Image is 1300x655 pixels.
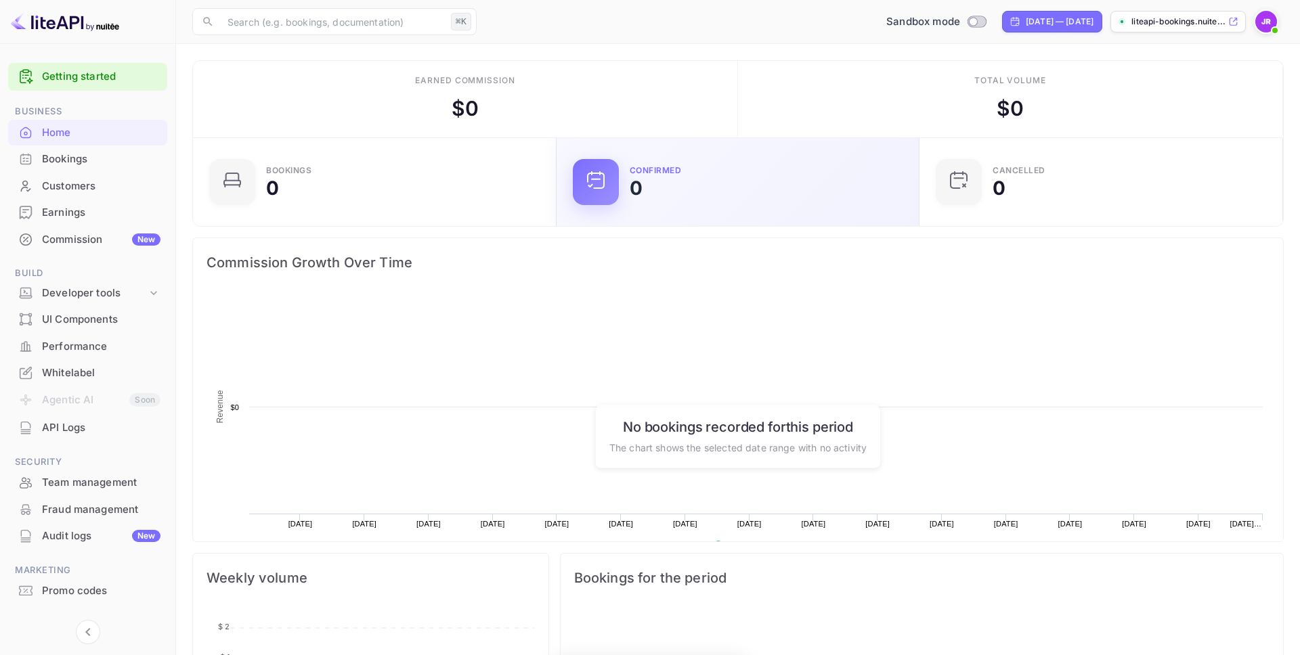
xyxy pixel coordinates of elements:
div: Fraud management [8,497,167,523]
span: Weekly volume [207,567,535,589]
button: Collapse navigation [76,620,100,644]
a: Team management [8,470,167,495]
div: Performance [8,334,167,360]
text: Revenue [727,541,762,550]
div: Whitelabel [8,360,167,386]
img: LiteAPI logo [11,11,119,32]
a: Bookings [8,146,167,171]
a: API Logs [8,415,167,440]
a: Performance [8,334,167,359]
div: Bookings [42,152,160,167]
a: Customers [8,173,167,198]
div: Bookings [8,146,167,173]
div: API Logs [42,420,160,436]
span: Business [8,104,167,119]
a: Promo codes [8,578,167,603]
div: Earned commission [415,74,515,87]
a: Whitelabel [8,360,167,385]
span: Commission Growth Over Time [207,252,1270,273]
span: Marketing [8,563,167,578]
div: Earnings [8,200,167,226]
text: [DATE] [737,520,762,528]
text: [DATE] [545,520,569,528]
p: The chart shows the selected date range with no activity [609,440,867,454]
div: 0 [266,179,279,198]
div: Home [8,120,167,146]
text: [DATE] [416,520,441,528]
div: Getting started [8,63,167,91]
div: Confirmed [630,166,682,175]
div: Customers [42,179,160,194]
span: Sandbox mode [886,14,960,30]
text: [DATE] [1122,520,1146,528]
div: Team management [8,470,167,496]
text: Revenue [215,390,225,423]
div: UI Components [8,307,167,333]
a: Fraud management [8,497,167,522]
span: Security [8,455,167,470]
a: CommissionNew [8,227,167,252]
div: Team management [42,475,160,491]
div: API Logs [8,415,167,441]
text: [DATE] [352,520,376,528]
div: Promo codes [8,578,167,604]
div: Switch to Production mode [881,14,991,30]
text: [DATE] [481,520,505,528]
div: Whitelabel [42,365,160,381]
text: [DATE] [930,520,954,528]
span: Build [8,266,167,281]
text: $0 [230,403,239,411]
div: Performance [42,339,160,355]
div: Bookings [266,166,311,175]
tspan: $ 2 [218,622,230,631]
div: Promo codes [42,583,160,599]
a: Home [8,120,167,145]
a: Audit logsNew [8,523,167,548]
div: CANCELLED [993,166,1045,175]
text: [DATE] [673,520,697,528]
text: [DATE] [994,520,1018,528]
text: [DATE] [288,520,313,528]
div: Developer tools [42,286,147,301]
input: Search (e.g. bookings, documentation) [219,8,446,35]
a: UI Components [8,307,167,332]
text: [DATE] [1058,520,1083,528]
div: New [132,233,160,246]
div: Audit logs [42,528,160,544]
div: New [132,530,160,542]
text: [DATE] [802,520,826,528]
div: Fraud management [42,502,160,518]
p: liteapi-bookings.nuite... [1131,16,1226,28]
div: Earnings [42,205,160,221]
h6: No bookings recorded for this period [609,418,867,434]
div: Total volume [974,74,1047,87]
div: 0 [993,179,1005,198]
span: Bookings for the period [574,567,1270,589]
div: $ 0 [997,93,1024,124]
text: [DATE] [865,520,890,528]
text: [DATE]… [1230,520,1262,528]
div: $ 0 [452,93,479,124]
div: Customers [8,173,167,200]
div: Commission [42,232,160,248]
div: 0 [630,179,643,198]
a: Earnings [8,200,167,225]
div: Audit logsNew [8,523,167,549]
text: [DATE] [1186,520,1211,528]
div: [DATE] — [DATE] [1026,16,1093,28]
text: [DATE] [609,520,633,528]
div: Developer tools [8,281,167,305]
div: UI Components [42,312,160,327]
div: CommissionNew [8,227,167,253]
div: ⌘K [451,13,471,30]
a: Getting started [42,69,160,85]
img: John Richards [1255,11,1277,32]
div: Home [42,125,160,141]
